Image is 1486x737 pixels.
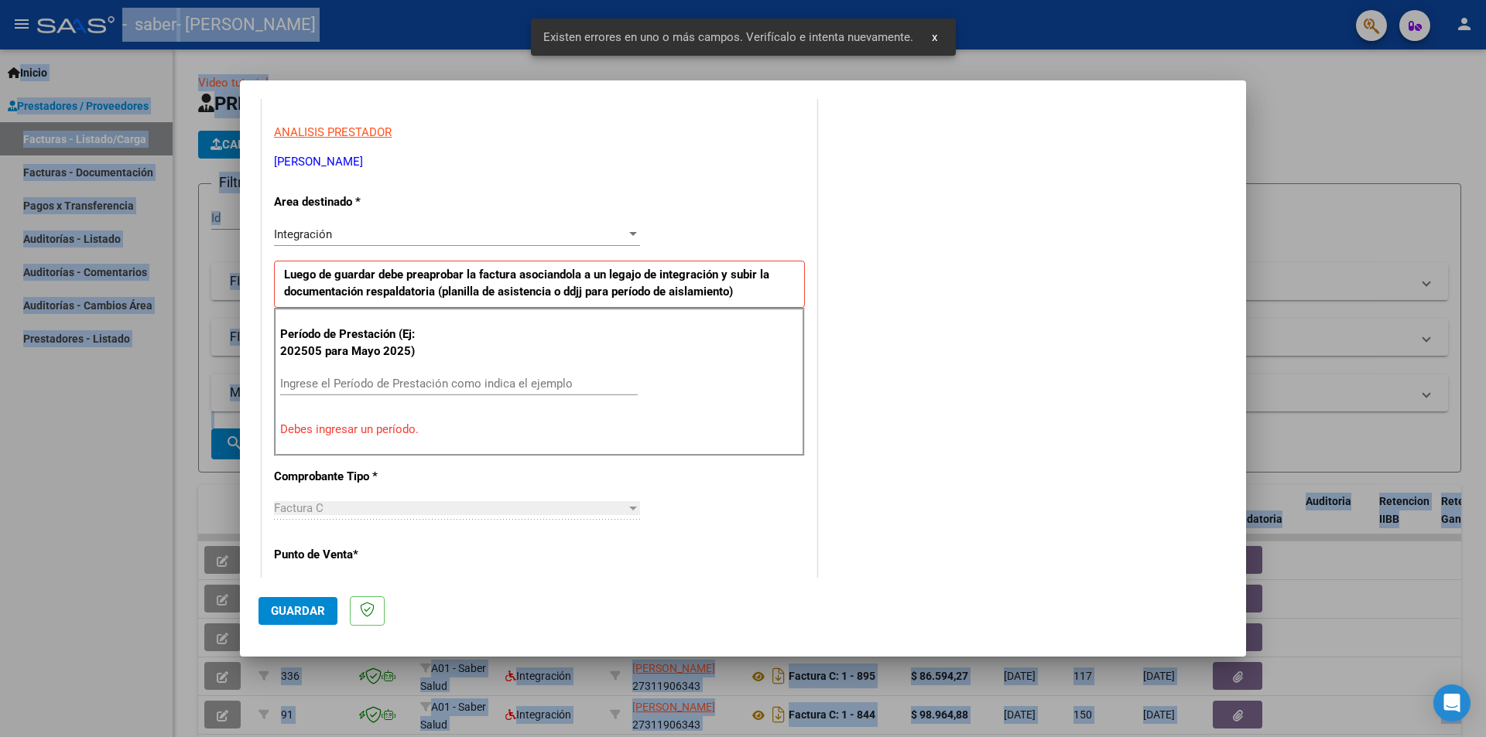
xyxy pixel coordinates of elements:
button: Guardar [259,597,337,625]
p: Debes ingresar un período. [280,421,799,438]
span: ANALISIS PRESTADOR [274,125,392,139]
strong: Luego de guardar debe preaprobar la factura asociandola a un legajo de integración y subir la doc... [284,268,769,299]
p: Período de Prestación (Ej: 202505 para Mayo 2025) [280,326,436,360]
span: Integración [274,227,332,241]
p: Punto de Venta [274,546,433,564]
span: Existen errores en uno o más campos. Verifícalo e intenta nuevamente. [543,29,913,45]
span: Factura C [274,501,324,515]
p: Area destinado * [274,193,433,211]
div: Open Intercom Messenger [1433,684,1471,722]
span: x [932,30,937,44]
span: Guardar [271,604,325,618]
p: Comprobante Tipo * [274,468,433,486]
p: [PERSON_NAME] [274,153,805,171]
button: x [919,23,950,51]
